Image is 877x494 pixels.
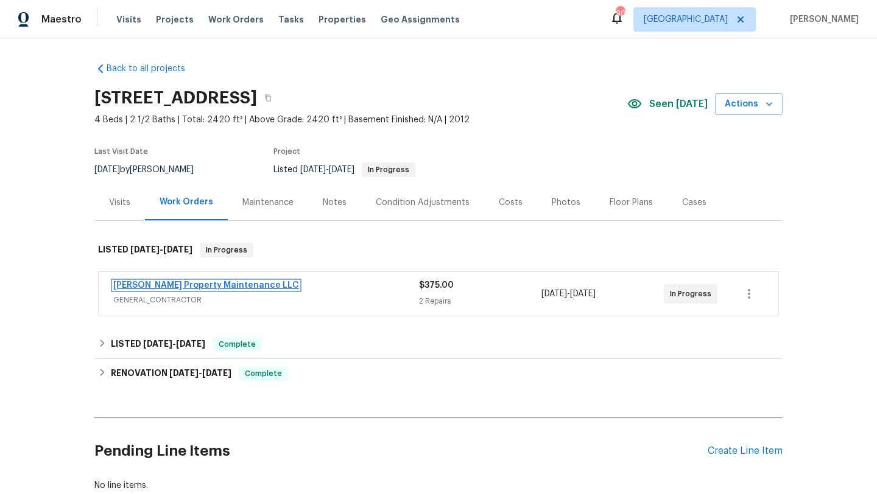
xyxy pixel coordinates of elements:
a: [PERSON_NAME] Property Maintenance LLC [113,281,299,290]
div: LISTED [DATE]-[DATE]In Progress [94,231,783,270]
span: Project [273,148,300,155]
span: Complete [214,338,261,350]
span: [DATE] [202,369,231,377]
h2: [STREET_ADDRESS] [94,92,257,104]
span: [DATE] [176,339,205,348]
span: Visits [116,13,141,26]
span: Last Visit Date [94,148,148,155]
span: Geo Assignments [381,13,460,26]
span: [DATE] [163,245,192,254]
span: - [169,369,231,377]
span: Actions [725,97,773,112]
h6: LISTED [98,243,192,257]
span: - [130,245,192,254]
div: by [PERSON_NAME] [94,162,208,177]
span: In Progress [670,288,716,300]
div: Condition Adjustments [376,197,470,209]
span: Tasks [278,15,304,24]
span: 4 Beds | 2 1/2 Baths | Total: 2420 ft² | Above Grade: 2420 ft² | Basement Finished: N/A | 2012 [94,114,627,126]
div: No line items. [94,479,783,492]
span: - [541,288,596,300]
div: Photos [552,197,580,209]
span: - [300,165,354,174]
span: Seen [DATE] [649,98,708,110]
span: [DATE] [300,165,326,174]
span: Listed [273,165,415,174]
button: Copy Address [257,87,279,109]
span: In Progress [363,166,414,173]
button: Actions [715,93,783,116]
span: [DATE] [570,290,596,298]
div: 90 [616,7,624,19]
span: - [143,339,205,348]
div: Floor Plans [610,197,653,209]
span: [DATE] [143,339,172,348]
div: Maintenance [242,197,294,209]
div: Create Line Item [708,445,783,457]
span: Complete [240,367,287,380]
div: Cases [682,197,706,209]
div: RENOVATION [DATE]-[DATE]Complete [94,359,783,388]
span: In Progress [201,244,252,256]
h6: LISTED [111,337,205,352]
span: Projects [156,13,194,26]
div: Notes [323,197,347,209]
span: Work Orders [208,13,264,26]
span: [PERSON_NAME] [785,13,859,26]
span: [GEOGRAPHIC_DATA] [644,13,728,26]
div: Work Orders [160,196,213,208]
span: [DATE] [169,369,199,377]
div: 2 Repairs [419,295,541,307]
div: Costs [499,197,523,209]
span: [DATE] [130,245,160,254]
span: [DATE] [94,165,120,174]
span: [DATE] [329,165,354,174]
span: Properties [319,13,366,26]
h2: Pending Line Items [94,423,708,479]
div: LISTED [DATE]-[DATE]Complete [94,330,783,359]
a: Back to all projects [94,63,211,75]
span: [DATE] [541,290,567,298]
span: GENERAL_CONTRACTOR [113,294,419,306]
span: $375.00 [419,281,454,290]
div: Visits [109,197,130,209]
span: Maestro [41,13,82,26]
h6: RENOVATION [111,366,231,381]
